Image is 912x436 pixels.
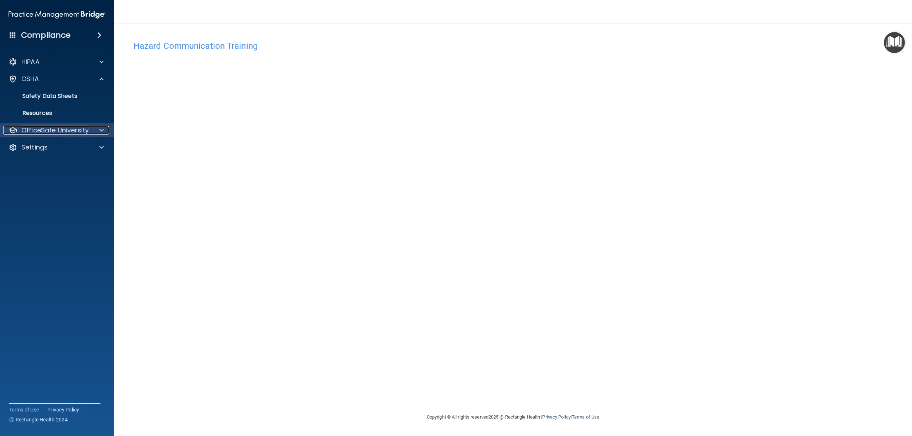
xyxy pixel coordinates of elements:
[134,54,497,289] iframe: HCT
[542,414,570,420] a: Privacy Policy
[383,406,643,429] div: Copyright © All rights reserved 2025 @ Rectangle Health | |
[9,406,39,413] a: Terms of Use
[9,126,104,135] a: OfficeSafe University
[9,416,68,423] span: Ⓒ Rectangle Health 2024
[5,93,102,100] p: Safety Data Sheets
[572,414,599,420] a: Terms of Use
[47,406,79,413] a: Privacy Policy
[21,75,39,83] p: OSHA
[9,58,104,66] a: HIPAA
[9,75,104,83] a: OSHA
[134,41,892,51] h4: Hazard Communication Training
[21,30,71,40] h4: Compliance
[884,32,905,53] button: Open Resource Center
[21,126,89,135] p: OfficeSafe University
[9,143,104,152] a: Settings
[21,58,40,66] p: HIPAA
[5,110,102,117] p: Resources
[21,143,48,152] p: Settings
[9,7,105,22] img: PMB logo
